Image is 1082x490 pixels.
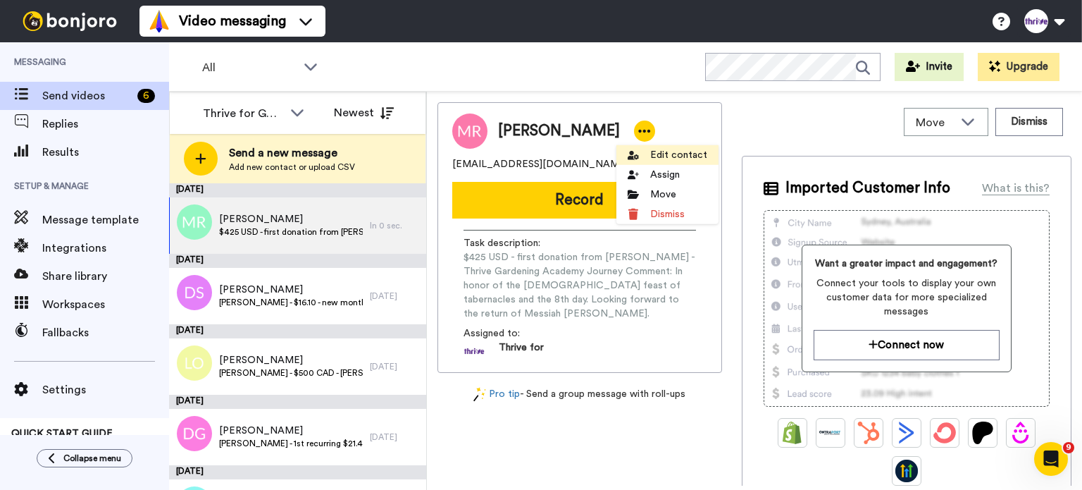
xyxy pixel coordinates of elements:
[1009,422,1032,444] img: Drip
[219,424,363,438] span: [PERSON_NAME]
[895,422,918,444] img: ActiveCampaign
[995,108,1063,136] button: Dismiss
[37,449,132,467] button: Collapse menu
[452,182,707,219] button: Record
[179,11,286,31] span: Video messaging
[933,422,956,444] img: ConvertKit
[63,453,121,464] span: Collapse menu
[370,431,419,443] div: [DATE]
[785,178,950,199] span: Imported Customer Info
[464,326,562,341] span: Assigned to:
[814,257,1000,271] span: Want a greater impact and engagement?
[42,116,169,133] span: Replies
[895,460,918,482] img: GoHighLevel
[229,161,355,173] span: Add new contact or upload CSV
[42,296,169,313] span: Workspaces
[473,387,486,402] img: magic-wand.svg
[42,381,169,398] span: Settings
[616,204,719,224] li: Dismiss
[1063,442,1074,453] span: 9
[616,145,719,165] li: Edit contact
[370,220,419,231] div: In 0 sec.
[616,185,719,204] li: Move
[203,105,283,122] div: Thrive for Good
[978,53,1059,81] button: Upgrade
[1034,442,1068,476] iframe: Intercom live chat
[177,416,212,451] img: dg.png
[169,324,426,338] div: [DATE]
[814,330,1000,360] button: Connect now
[42,268,169,285] span: Share library
[473,387,520,402] a: Pro tip
[42,212,169,228] span: Message template
[219,438,363,449] span: [PERSON_NAME] - 1st recurring $21.40 CAD donation by [PERSON_NAME] - New to the monthly giving pr...
[169,254,426,268] div: [DATE]
[499,341,544,362] span: Thrive for
[202,59,297,76] span: All
[229,145,355,161] span: Send a new message
[177,204,212,240] img: avatar
[814,276,1000,319] span: Connect your tools to display your own customer data for more specialized messages
[895,53,964,81] button: Invite
[148,10,170,32] img: vm-color.svg
[137,89,155,103] div: 6
[219,353,363,367] span: [PERSON_NAME]
[42,87,132,104] span: Send videos
[464,341,485,362] img: a6609952-7036-4240-ab35-44f8fc919bd6-1725468329.jpg
[219,367,363,379] span: [PERSON_NAME] - $500 CAD - [PERSON_NAME] - first donation - dedicated to: [PERSON_NAME] has intro...
[464,236,562,250] span: Task description :
[916,114,954,131] span: Move
[437,387,722,402] div: - Send a group message with roll-ups
[11,429,113,439] span: QUICK START GUIDE
[219,226,363,238] span: $425 USD - first donation from [PERSON_NAME] - Thrive Gardening Academy Journey Comment: In honor...
[177,275,212,310] img: ds.png
[42,240,169,257] span: Integrations
[370,290,419,302] div: [DATE]
[370,361,419,372] div: [DATE]
[17,11,123,31] img: bj-logo-header-white.svg
[982,180,1050,197] div: What is this?
[819,422,842,444] img: Ontraport
[219,297,363,308] span: [PERSON_NAME] - $16.10 - new monthly donor - [PERSON_NAME] - connected with Thrive through the co...
[169,395,426,409] div: [DATE]
[323,99,404,127] button: Newest
[452,157,628,171] span: [EMAIL_ADDRESS][DOMAIN_NAME]
[177,345,212,381] img: lo.png
[219,212,363,226] span: [PERSON_NAME]
[857,422,880,444] img: Hubspot
[971,422,994,444] img: Patreon
[452,114,487,149] img: Image of Mindy Reinhold
[219,283,363,297] span: [PERSON_NAME]
[169,465,426,479] div: [DATE]
[42,324,169,341] span: Fallbacks
[781,422,804,444] img: Shopify
[169,183,426,197] div: [DATE]
[42,144,169,161] span: Results
[616,165,719,185] li: Assign
[464,250,696,321] span: $425 USD - first donation from [PERSON_NAME] - Thrive Gardening Academy Journey Comment: In honor...
[498,121,620,142] span: [PERSON_NAME]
